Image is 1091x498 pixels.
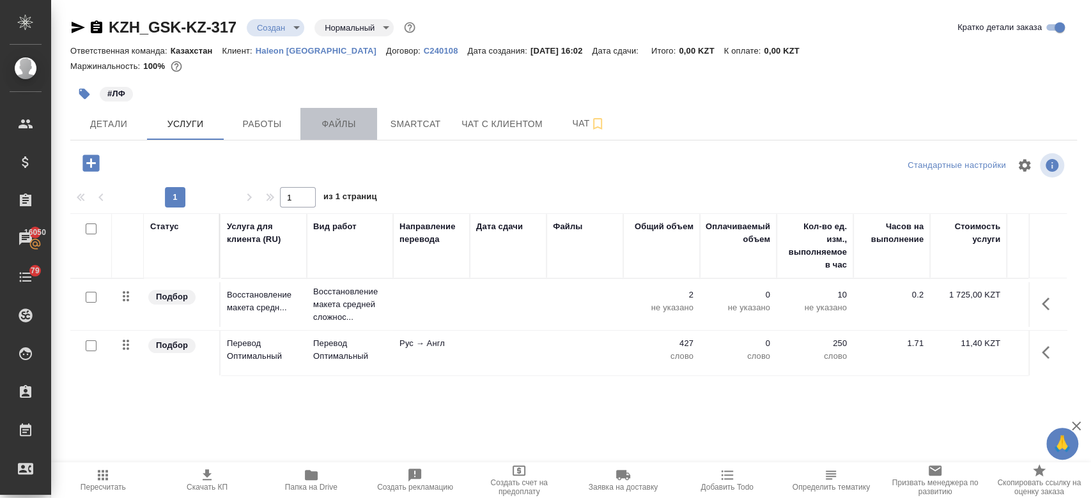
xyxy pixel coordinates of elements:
p: 10 [783,289,847,301]
p: Дата создания: [467,46,530,56]
a: 79 [3,261,48,293]
span: 79 [23,264,47,277]
div: Часов на выполнение [860,220,924,246]
button: 0 [168,58,185,75]
p: Восстановление макета средн... [227,289,300,314]
p: 0 % [1013,289,1077,301]
button: Скопировать ссылку на оценку заказа [987,462,1091,498]
button: Определить тематику [779,462,883,498]
button: Показать кнопки [1034,289,1065,319]
p: К оплате: [724,46,764,56]
button: Скопировать ссылку для ЯМессенджера [70,20,86,35]
span: Услуги [155,116,216,132]
p: Казахстан [171,46,222,56]
p: 427 [630,337,693,350]
span: 🙏 [1051,430,1073,457]
button: Призвать менеджера по развитию [883,462,987,498]
p: 0 [706,289,770,301]
span: из 1 страниц [323,189,377,207]
button: Заявка на доставку [571,462,676,498]
button: Нормальный [321,22,378,33]
button: Доп статусы указывают на важность/срочность заказа [401,19,418,36]
button: Скачать КП [155,462,259,498]
span: Чат [558,116,619,132]
span: Детали [78,116,139,132]
button: 🙏 [1046,428,1078,460]
p: Подбор [156,290,188,303]
div: Оплачиваемый объем [706,220,770,246]
p: #ЛФ [107,87,125,100]
span: Настроить таблицу [1009,150,1040,181]
div: Файлы [553,220,582,233]
div: Услуга для клиента (RU) [227,220,300,246]
button: Добавить тэг [70,80,98,108]
p: 250 [783,337,847,350]
p: Восстановление макета средней сложнос... [313,285,387,324]
div: Статус [150,220,179,233]
button: Создать рекламацию [363,462,467,498]
div: Общий объем [635,220,693,233]
div: Вид работ [313,220,357,233]
span: Определить тематику [793,483,870,492]
p: не указано [783,301,847,314]
a: KZH_GSK-KZ-317 [109,19,236,36]
td: 0.2 [853,282,930,327]
span: Создать счет на предоплату [475,478,564,496]
span: Папка на Drive [285,483,337,492]
span: Призвать менеджера по развитию [891,478,980,496]
div: Стоимость услуги [936,220,1000,246]
button: Добавить Todo [675,462,779,498]
p: 2 [630,289,693,301]
p: [DATE] 16:02 [530,46,592,56]
span: Smartcat [385,116,446,132]
p: 11,40 KZT [936,337,1000,350]
div: Создан [314,19,394,36]
div: split button [904,156,1009,176]
p: Ответственная команда: [70,46,171,56]
span: Добавить Todo [700,483,753,492]
button: Показать кнопки [1034,337,1065,368]
span: Кратко детали заказа [957,21,1042,34]
p: не указано [706,301,770,314]
span: Скопировать ссылку на оценку заказа [994,478,1083,496]
p: 100% [143,61,168,71]
span: Создать рекламацию [377,483,453,492]
span: Пересчитать [81,483,126,492]
p: Клиент: [222,46,255,56]
button: Пересчитать [51,462,155,498]
button: Папка на Drive [259,462,363,498]
p: Итого: [651,46,679,56]
button: Создан [253,22,289,33]
p: Подбор [156,339,188,352]
p: 0 [706,337,770,350]
button: Создать счет на предоплату [467,462,571,498]
span: Чат с клиентом [461,116,543,132]
p: 1 725,00 KZT [936,289,1000,301]
p: слово [783,350,847,363]
p: Маржинальность: [70,61,143,71]
p: слово [706,350,770,363]
p: Haleon [GEOGRAPHIC_DATA] [256,46,386,56]
svg: Подписаться [590,116,605,132]
p: Рус → Англ [399,337,463,350]
span: Скачать КП [187,483,228,492]
p: 0 % [1013,337,1077,350]
a: 16050 [3,223,48,255]
p: 0,00 KZT [679,46,723,56]
a: С240108 [424,45,468,56]
div: Дата сдачи [476,220,523,233]
p: Перевод Оптимальный [313,337,387,363]
button: Скопировать ссылку [89,20,104,35]
p: Перевод Оптимальный [227,337,300,363]
p: Дата сдачи: [592,46,641,56]
p: 0,00 KZT [764,46,809,56]
div: Кол-во ед. изм., выполняемое в час [783,220,847,271]
span: 16050 [17,226,54,239]
div: Создан [247,19,304,36]
p: слово [630,350,693,363]
span: Файлы [308,116,369,132]
td: 1.71 [853,331,930,375]
a: Haleon [GEOGRAPHIC_DATA] [256,45,386,56]
span: Работы [231,116,293,132]
span: Заявка на доставку [589,483,658,492]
